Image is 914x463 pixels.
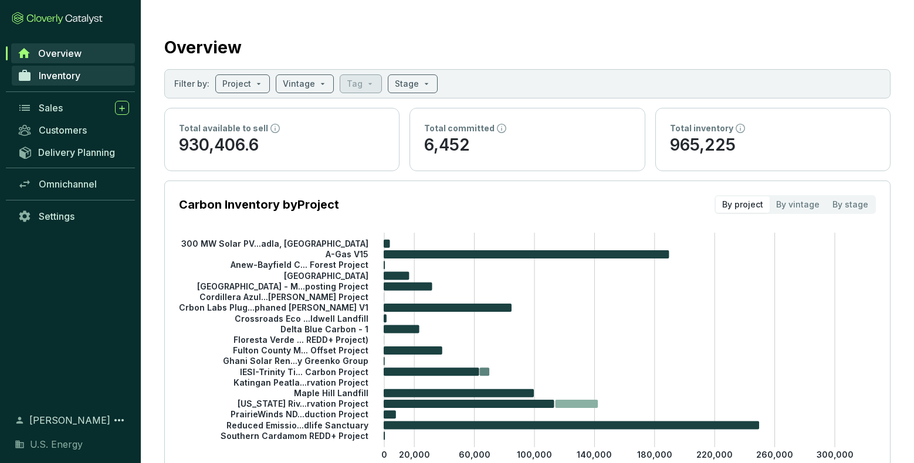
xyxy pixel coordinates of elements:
[39,102,63,114] span: Sales
[12,66,135,86] a: Inventory
[223,356,368,366] tspan: Ghani Solar Ren...y Greenko Group
[235,313,368,323] tspan: Crossroads Eco ...ldwell Landfill
[181,239,368,248] tspan: 300 MW Solar PV...adla, [GEOGRAPHIC_DATA]
[826,196,875,213] div: By stage
[577,450,612,459] tspan: 140,000
[30,437,83,451] span: U.S. Energy
[164,35,242,60] h2: Overview
[670,134,876,156] p: 965,225
[231,409,368,419] tspan: PrairieWinds ND...duction Project
[39,124,87,136] span: Customers
[179,196,339,213] p: Carbon Inventory by Project
[817,450,854,459] tspan: 300,000
[38,47,82,59] span: Overview
[325,249,368,259] tspan: A-Gas V15
[179,302,368,312] tspan: Crbon Labs Plug...phaned [PERSON_NAME] V1
[11,43,135,63] a: Overview
[221,431,368,441] tspan: Southern Cardamom REDD+ Project
[12,98,135,118] a: Sales
[240,366,368,376] tspan: IESI-Trinity Ti... Carbon Project
[294,388,368,398] tspan: Maple Hill Landfill
[637,450,672,459] tspan: 180,000
[197,281,368,291] tspan: [GEOGRAPHIC_DATA] - M...posting Project
[424,134,630,156] p: 6,452
[230,260,368,270] tspan: Anew-Bayfield C... Forest Project
[29,413,110,427] span: [PERSON_NAME]
[284,271,368,281] tspan: [GEOGRAPHIC_DATA]
[39,178,97,190] span: Omnichannel
[716,196,770,213] div: By project
[226,420,368,430] tspan: Reduced Emissio...dlife Sanctuary
[347,78,363,90] p: Tag
[174,78,209,90] p: Filter by:
[12,174,135,194] a: Omnichannel
[233,345,368,355] tspan: Fulton County M... Offset Project
[12,142,135,162] a: Delivery Planning
[179,122,268,134] p: Total available to sell
[238,399,368,408] tspan: [US_STATE] Riv...rvation Project
[670,122,733,134] p: Total inventory
[39,210,75,222] span: Settings
[12,206,135,226] a: Settings
[280,324,368,334] tspan: Delta Blue Carbon - 1
[12,120,135,140] a: Customers
[233,377,368,387] tspan: Katingan Peatla...rvation Project
[459,450,490,459] tspan: 60,000
[715,195,876,214] div: segmented control
[38,147,115,158] span: Delivery Planning
[770,196,826,213] div: By vintage
[381,450,387,459] tspan: 0
[39,70,80,81] span: Inventory
[233,335,368,345] tspan: Floresta Verde ... REDD+ Project)
[517,450,552,459] tspan: 100,000
[696,450,733,459] tspan: 220,000
[756,450,793,459] tspan: 260,000
[424,122,495,134] p: Total committed
[199,292,368,302] tspan: Cordillera Azul...[PERSON_NAME] Project
[179,134,385,156] p: 930,406.6
[399,450,430,459] tspan: 20,000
